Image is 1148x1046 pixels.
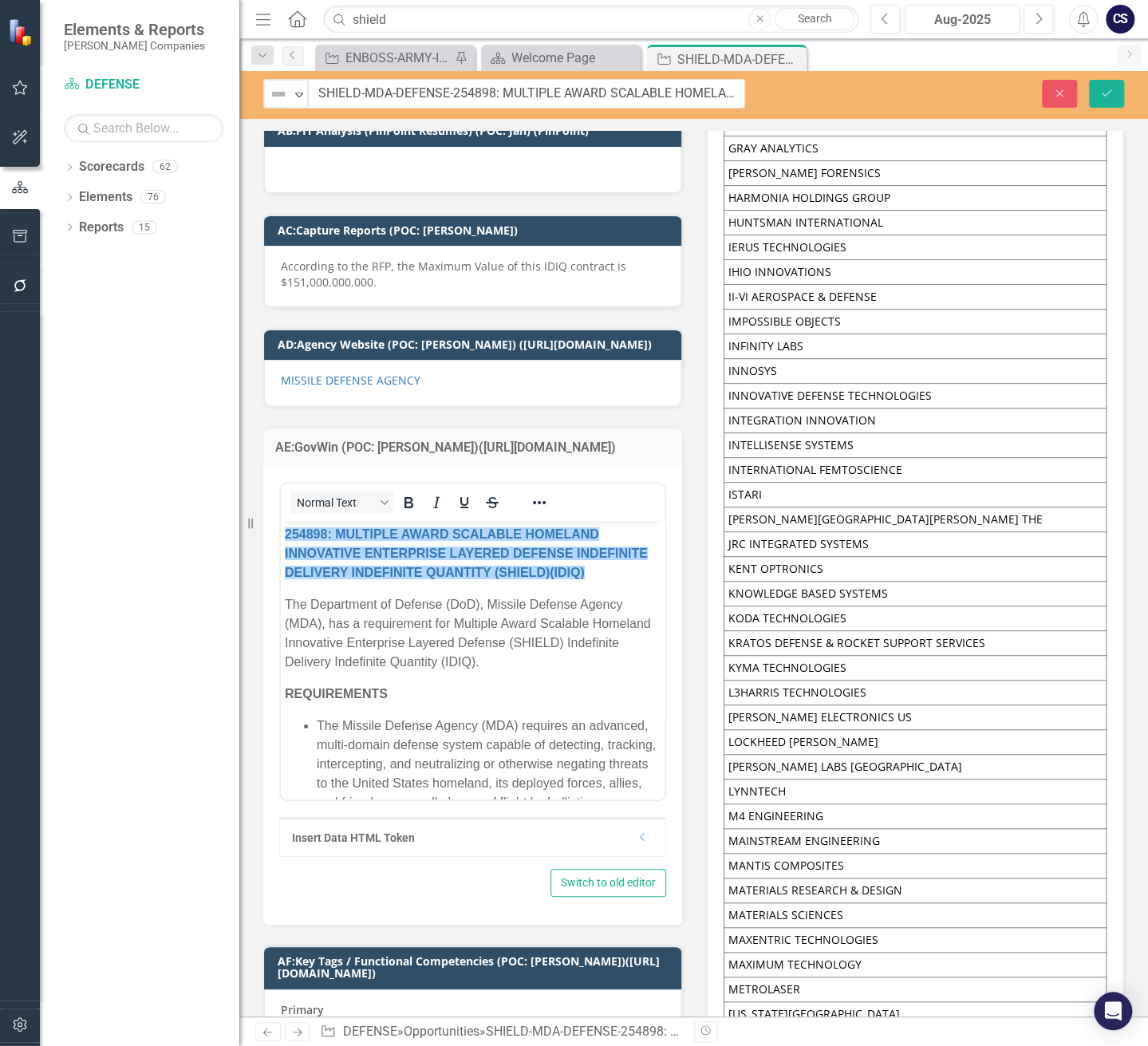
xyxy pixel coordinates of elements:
td: ISTARI [724,483,1107,507]
td: KNOWLEDGE BASED SYSTEMS [724,582,1107,606]
a: ENBOSS-ARMY-ITES3 SB-221122 (Army National Guard ENBOSS Support Service Sustainment, Enhancement,... [319,48,451,68]
td: LOCKHEED [PERSON_NAME] [724,730,1107,755]
td: HUNTSMAN INTERNATIONAL [724,211,1107,235]
td: KODA TECHNOLOGIES [724,606,1107,631]
td: METROLASER [724,977,1107,1002]
td: JRC INTEGRATED SYSTEMS [724,532,1107,557]
div: » » [320,1023,681,1041]
button: Block Normal Text [290,491,394,514]
td: MAXIMUM TECHNOLOGY [724,953,1107,977]
button: Switch to old editor [550,869,666,897]
button: Bold [395,491,422,514]
div: Insert Data HTML Token [292,830,629,846]
h3: AB:FIT Analysis (PinPoint Resumes) (POC: Jan) (PinPoint) [278,124,673,136]
a: Search [775,8,854,30]
td: INFINITY LABS [724,334,1107,359]
iframe: Rich Text Area [281,521,665,799]
button: Reveal or hide additional toolbar items [526,491,553,514]
td: KENT OPTRONICS [724,557,1107,582]
td: INTELLISENSE SYSTEMS [724,433,1107,458]
button: Aug-2025 [905,5,1020,34]
td: [PERSON_NAME] LABS [GEOGRAPHIC_DATA] [724,755,1107,780]
td: KRATOS DEFENSE & ROCKET SUPPORT SERVICES [724,631,1107,656]
td: LYNNTECH [724,780,1107,804]
img: ClearPoint Strategy [8,18,36,45]
button: Underline [451,491,478,514]
small: [PERSON_NAME] Companies [64,39,205,52]
div: Welcome Page [511,48,637,68]
td: INTERNATIONAL FEMTOSCIENCE [724,458,1107,483]
h3: AD:Agency Website (POC: [PERSON_NAME]) ([URL][DOMAIN_NAME]) [278,338,673,350]
button: CS [1106,5,1134,34]
td: GRAY ANALYTICS [724,136,1107,161]
td: KYMA TECHNOLOGIES [724,656,1107,681]
a: Welcome Page [485,48,637,68]
td: II-VI AEROSPACE & DEFENSE [724,285,1107,310]
a: DEFENSE [343,1024,397,1039]
div: 62 [152,160,178,174]
td: [US_STATE][GEOGRAPHIC_DATA] [724,1002,1107,1027]
h3: AC:Capture Reports (POC: [PERSON_NAME]) [278,224,673,236]
button: Strikethrough [479,491,506,514]
td: L3HARRIS TECHNOLOGIES [724,681,1107,705]
td: INTEGRATION INNOVATION [724,409,1107,433]
td: [PERSON_NAME] ELECTRONICS US [724,705,1107,730]
input: Search ClearPoint... [323,6,858,34]
span: Normal Text [297,496,375,509]
span: Elements & Reports [64,20,205,39]
div: ENBOSS-ARMY-ITES3 SB-221122 (Army National Guard ENBOSS Support Service Sustainment, Enhancement,... [345,48,451,68]
td: MANTIS COMPOSITES [724,854,1107,878]
a: Scorecards [79,158,144,176]
a: Opportunities [404,1024,479,1039]
td: INNOSYS [724,359,1107,384]
div: 15 [132,220,157,234]
td: MAINSTREAM ENGINEERING [724,829,1107,854]
img: Not Defined [269,85,288,104]
td: M4 ENGINEERING [724,804,1107,829]
button: Italic [423,491,450,514]
td: IERUS TECHNOLOGIES [724,235,1107,260]
div: [PERSON_NAME][GEOGRAPHIC_DATA][PERSON_NAME] THE [728,511,1103,527]
td: HARMONIA HOLDINGS GROUP [724,186,1107,211]
div: Aug-2025 [910,10,1014,30]
p: According to the RFP, the Maximum Value of this IDIQ contract is $151,000,000,000. [281,259,665,290]
input: Search Below... [64,114,223,142]
a: DEFENSE [64,76,223,94]
h3: AF:Key Tags / Functional Competencies (POC: [PERSON_NAME])([URL][DOMAIN_NAME]) [278,955,673,980]
a: Elements [79,188,132,207]
td: MATERIALS SCIENCES [724,903,1107,928]
p: The Missile Defense Agency (MDA) requires an advanced, multi-domain defense system capable of det... [36,195,380,368]
div: 76 [140,191,166,204]
strong: Primary [281,1002,324,1017]
a: MISSILE DEFENSE AGENCY [281,373,420,388]
td: [PERSON_NAME] FORENSICS [724,161,1107,186]
a: Reports [79,219,124,237]
td: IHIO INNOVATIONS [724,260,1107,285]
div: SHIELD-MDA-DEFENSE-254898: MULTIPLE AWARD SCALABLE HOMELAND INNOVATIVE ENTERPRISE LAYERED DEFENSE... [677,49,803,69]
td: IMPOSSIBLE OBJECTS [724,310,1107,334]
td: INNOVATIVE DEFENSE TECHNOLOGIES [724,384,1107,409]
input: This field is required [308,79,745,109]
div: Open Intercom Messenger [1094,992,1132,1030]
td: MATERIALS RESEARCH & DESIGN [724,878,1107,903]
td: MAXENTRIC TECHNOLOGIES [724,928,1107,953]
h3: AE:GovWin (POC: [PERSON_NAME])([URL][DOMAIN_NAME]) [275,440,670,455]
